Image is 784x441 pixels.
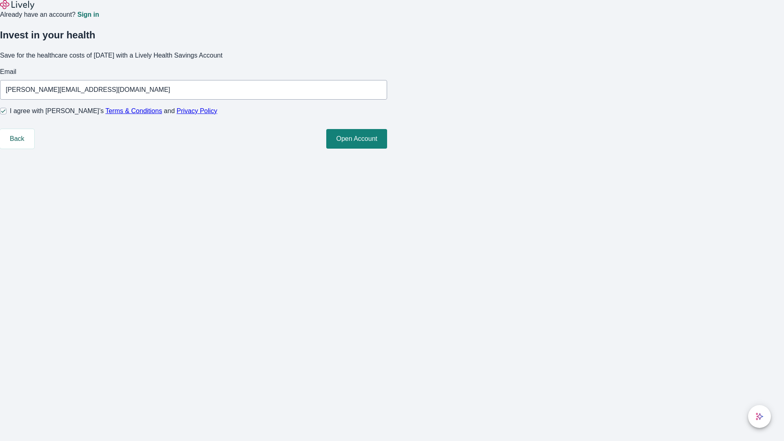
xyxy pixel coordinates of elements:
button: chat [748,405,771,428]
a: Terms & Conditions [105,107,162,114]
button: Open Account [326,129,387,149]
svg: Lively AI Assistant [755,412,764,421]
span: I agree with [PERSON_NAME]’s and [10,106,217,116]
a: Privacy Policy [177,107,218,114]
a: Sign in [77,11,99,18]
